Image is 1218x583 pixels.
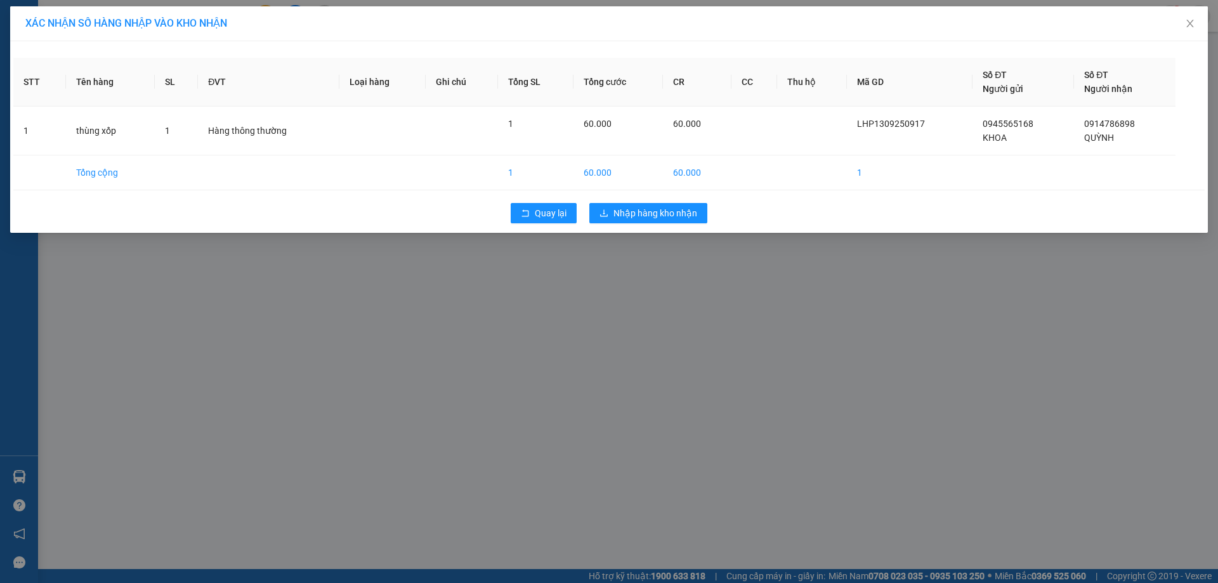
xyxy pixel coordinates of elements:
span: 1 [508,119,513,129]
th: Tổng cước [573,58,663,107]
th: CR [663,58,732,107]
th: Loại hàng [339,58,426,107]
th: Tên hàng [66,58,155,107]
span: Số ĐT [983,70,1007,80]
span: close [1185,18,1195,29]
td: thùng xốp [66,107,155,155]
button: Close [1172,6,1208,42]
td: 1 [847,155,973,190]
button: rollbackQuay lại [511,203,577,223]
span: Quay lại [535,206,566,220]
span: Người gửi [983,84,1023,94]
td: Tổng cộng [66,155,155,190]
span: 60.000 [584,119,612,129]
th: SL [155,58,199,107]
button: downloadNhập hàng kho nhận [589,203,707,223]
span: KHOA [983,133,1007,143]
span: Số ĐT [1084,70,1108,80]
span: download [599,209,608,219]
td: 60.000 [573,155,663,190]
span: 0945565168 [983,119,1033,129]
th: ĐVT [198,58,339,107]
span: XÁC NHẬN SỐ HÀNG NHẬP VÀO KHO NHẬN [25,17,227,29]
th: Tổng SL [498,58,573,107]
td: Hàng thông thường [198,107,339,155]
th: STT [13,58,66,107]
span: 0914786898 [1084,119,1135,129]
th: Thu hộ [777,58,847,107]
th: Mã GD [847,58,973,107]
span: rollback [521,209,530,219]
th: Ghi chú [426,58,498,107]
span: 60.000 [673,119,701,129]
span: 1 [165,126,170,136]
span: Nhập hàng kho nhận [613,206,697,220]
td: 1 [498,155,573,190]
td: 1 [13,107,66,155]
span: Người nhận [1084,84,1132,94]
th: CC [731,58,776,107]
td: 60.000 [663,155,732,190]
span: LHP1309250917 [857,119,925,129]
span: QUỲNH [1084,133,1114,143]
